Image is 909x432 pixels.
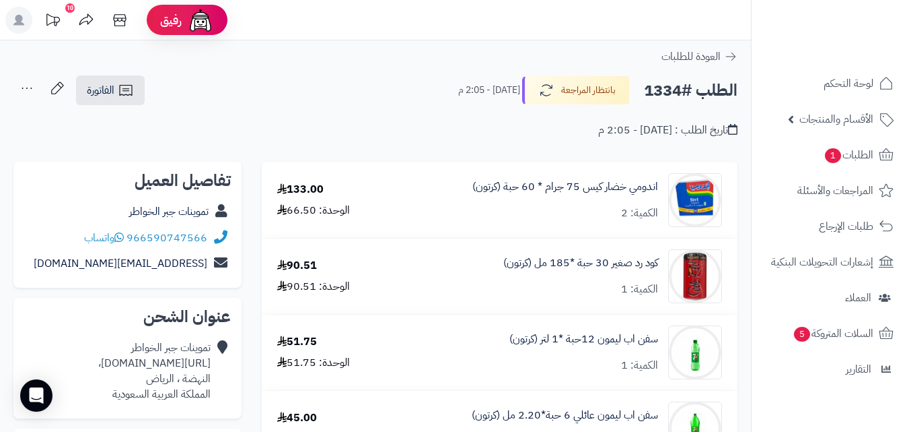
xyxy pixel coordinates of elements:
span: التقارير [846,360,871,379]
a: التقارير [760,353,901,385]
span: المراجعات والأسئلة [797,181,873,200]
a: لوحة التحكم [760,67,901,100]
a: [EMAIL_ADDRESS][DOMAIN_NAME] [34,255,207,272]
span: 5 [794,327,810,342]
button: بانتظار المراجعة [522,76,630,104]
span: الطلبات [824,146,873,164]
h2: الطلب #1334 [644,77,737,104]
img: ai-face.png [187,7,214,34]
span: لوحة التحكم [824,74,873,93]
a: تموينات جبر الخواطر [129,204,209,220]
a: الفاتورة [76,75,145,105]
a: اندومي خضار كيس 75 جرام * 60 حبة (كرتون) [472,179,658,195]
div: الكمية: 1 [621,358,658,373]
a: المراجعات والأسئلة [760,175,901,207]
span: إشعارات التحويلات البنكية [771,253,873,272]
span: رفيق [160,12,182,28]
div: الكمية: 2 [621,206,658,221]
div: الوحدة: 51.75 [277,355,350,371]
a: الطلبات1 [760,139,901,171]
a: 966590747566 [126,230,207,246]
div: 45.00 [277,410,317,426]
a: سفن اب ليمون 12حبة *1 لتر (كرتون) [509,332,658,347]
a: سفن اب ليمون عائلي 6 حبة*2.20 مل (كرتون) [472,408,658,423]
div: تاريخ الطلب : [DATE] - 2:05 م [598,123,737,138]
span: العودة للطلبات [661,49,721,65]
div: 51.75 [277,334,317,350]
img: 1747536337-61lY7EtfpmL._AC_SL1500-90x90.jpg [669,249,721,303]
a: السلات المتروكة5 [760,317,901,350]
div: الوحدة: 90.51 [277,279,350,295]
a: طلبات الإرجاع [760,210,901,243]
h2: عنوان الشحن [24,309,231,325]
div: 90.51 [277,258,317,274]
a: كود رد صغير 30 حبة *185 مل (كرتون) [503,255,658,271]
small: [DATE] - 2:05 م [458,84,520,97]
span: 1 [825,148,841,163]
div: Open Intercom Messenger [20,379,52,412]
a: واتساب [84,230,124,246]
span: السلات المتروكة [793,324,873,343]
span: طلبات الإرجاع [819,217,873,236]
div: 10 [65,3,75,13]
div: الوحدة: 66.50 [277,203,350,218]
span: الفاتورة [87,82,114,98]
a: تحديثات المنصة [36,7,69,37]
span: الأقسام والمنتجات [799,110,873,129]
a: إشعارات التحويلات البنكية [760,246,901,278]
div: الكمية: 1 [621,282,658,297]
img: 1747283225-Screenshot%202025-05-15%20072245-90x90.jpg [669,173,721,227]
h2: تفاصيل العميل [24,173,231,189]
a: العملاء [760,282,901,314]
span: العملاء [845,288,871,307]
a: العودة للطلبات [661,49,737,65]
img: 1747540828-789ab214-413e-4ccd-b32f-1699f0bc-90x90.jpg [669,326,721,379]
div: تموينات جبر الخواطر [URL][DOMAIN_NAME]، النهضة ، الرياض المملكة العربية السعودية [98,340,211,402]
div: 133.00 [277,182,324,197]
